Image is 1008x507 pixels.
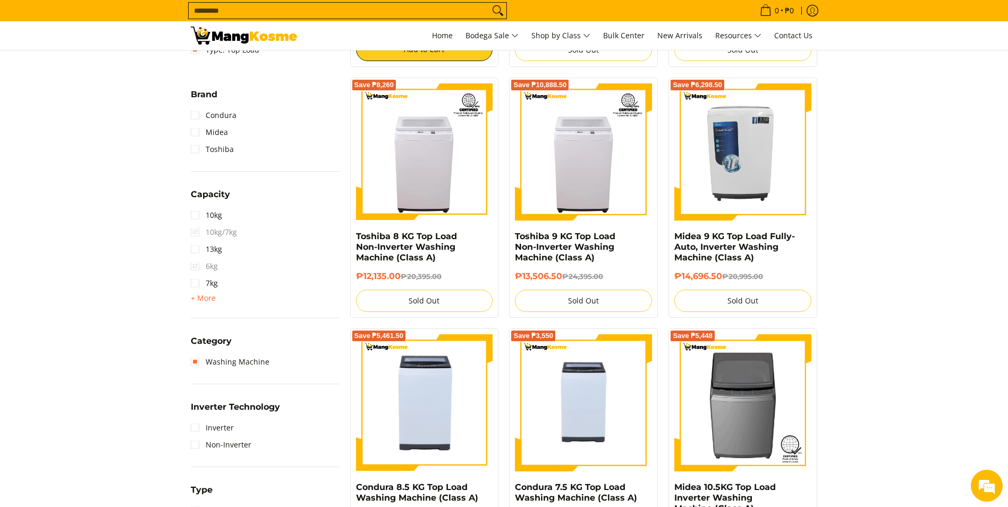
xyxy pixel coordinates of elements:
[191,141,234,158] a: Toshiba
[513,82,566,88] span: Save ₱10,888.50
[191,436,251,453] a: Non-Inverter
[356,231,457,263] a: Toshiba 8 KG Top Load Non-Inverter Washing Machine (Class A)
[598,21,650,50] a: Bulk Center
[191,419,234,436] a: Inverter
[515,271,652,282] h6: ₱13,506.50
[191,403,280,411] span: Inverter Technology
[356,290,493,312] button: Sold Out
[515,482,637,503] a: Condura 7.5 KG Top Load Washing Machine (Class A)
[673,333,713,339] span: Save ₱5,448
[657,30,702,40] span: New Arrivals
[674,83,811,221] img: Midea 9 KG Top Load Fully-Auto, Inverter Washing Machine (Class A)
[432,30,453,40] span: Home
[757,5,797,16] span: •
[769,21,818,50] a: Contact Us
[191,241,222,258] a: 13kg
[722,272,763,281] del: ₱20,995.00
[308,21,818,50] nav: Main Menu
[191,337,232,353] summary: Open
[673,82,722,88] span: Save ₱6,298.50
[401,272,442,281] del: ₱20,395.00
[174,5,200,31] div: Minimize live chat window
[515,83,652,221] img: Toshiba 9 KG Top Load Non-Inverter Washing Machine (Class A)
[515,334,652,471] img: condura-7.5kg-topload-non-inverter-washing-machine-class-c-full-view-mang-kosme
[460,21,524,50] a: Bodega Sale
[674,271,811,282] h6: ₱14,696.50
[674,231,795,263] a: Midea 9 KG Top Load Fully-Auto, Inverter Washing Machine (Class A)
[191,107,236,124] a: Condura
[191,190,230,207] summary: Open
[191,90,217,107] summary: Open
[783,7,795,14] span: ₱0
[356,482,478,503] a: Condura 8.5 KG Top Load Washing Machine (Class A)
[191,486,213,502] summary: Open
[55,60,179,73] div: Chat with us now
[513,333,553,339] span: Save ₱3,550
[674,290,811,312] button: Sold Out
[191,190,230,199] span: Capacity
[191,337,232,345] span: Category
[191,258,218,275] span: 6kg
[774,30,812,40] span: Contact Us
[652,21,708,50] a: New Arrivals
[191,90,217,99] span: Brand
[526,21,596,50] a: Shop by Class
[515,231,615,263] a: Toshiba 9 KG Top Load Non-Inverter Washing Machine (Class A)
[489,3,506,19] button: Search
[191,275,218,292] a: 7kg
[674,334,811,471] img: Midea 10.5KG Top Load Inverter Washing Machine (Class A)
[715,29,761,43] span: Resources
[603,30,645,40] span: Bulk Center
[356,83,493,221] img: Toshiba 8 KG Top Load Non-Inverter Washing Machine (Class A)
[191,292,216,305] summary: Open
[354,333,404,339] span: Save ₱5,461.50
[354,82,394,88] span: Save ₱8,260
[191,353,269,370] a: Washing Machine
[356,334,493,471] img: Condura 8.5 KG Top Load Washing Machine (Class A)
[191,224,237,241] span: 10kg/7kg
[191,124,228,141] a: Midea
[531,29,590,43] span: Shop by Class
[191,207,222,224] a: 10kg
[562,272,603,281] del: ₱24,395.00
[191,294,216,302] span: + More
[465,29,519,43] span: Bodega Sale
[515,290,652,312] button: Sold Out
[356,271,493,282] h6: ₱12,135.00
[5,290,202,327] textarea: Type your message and hit 'Enter'
[773,7,781,14] span: 0
[427,21,458,50] a: Home
[191,27,297,45] img: Washing Machines l Mang Kosme: Home Appliances Warehouse Sale Partner Top Load
[191,403,280,419] summary: Open
[62,134,147,241] span: We're online!
[710,21,767,50] a: Resources
[191,486,213,494] span: Type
